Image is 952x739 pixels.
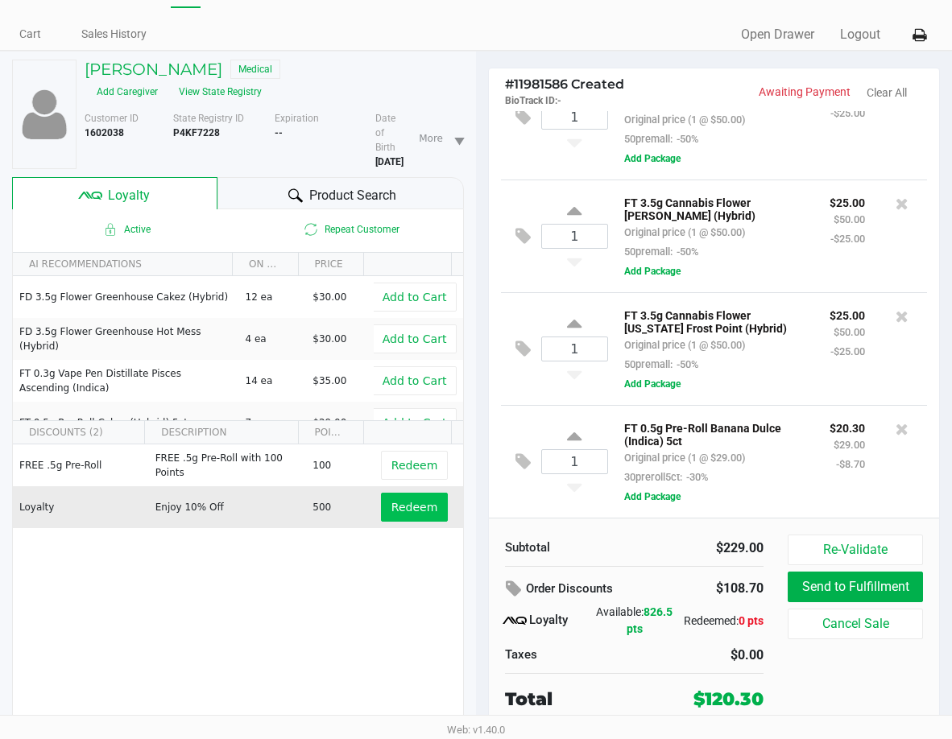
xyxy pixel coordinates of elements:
[372,324,457,353] button: Add to Cart
[13,220,238,239] span: Active
[383,416,447,429] span: Add to Cart
[238,220,464,239] span: Repeat Customer
[557,95,561,106] span: -
[13,253,463,420] div: Data table
[840,25,880,44] button: Logout
[309,186,396,205] span: Product Search
[298,253,364,276] th: PRICE
[372,408,457,437] button: Add to Cart
[372,283,457,312] button: Add to Cart
[391,459,437,472] span: Redeem
[647,646,764,665] div: $0.00
[238,402,306,444] td: 7 ea
[391,501,437,514] span: Redeem
[375,156,404,167] b: [DATE]
[86,79,168,105] button: Add Caregiver
[693,686,764,712] div: $120.30
[148,486,306,528] td: Enjoy 10% Off
[275,127,283,138] b: --
[313,417,346,428] span: $29.00
[238,276,306,318] td: 12 ea
[85,127,124,138] b: 1602038
[693,575,764,602] div: $108.70
[13,421,144,444] th: DISCOUNTS (2)
[624,489,681,504] button: Add Package
[419,131,443,146] span: More
[836,458,865,470] small: -$8.70
[381,451,448,480] button: Redeem
[275,113,319,124] span: Expiration
[305,486,373,528] td: 500
[108,186,150,205] span: Loyalty
[739,614,764,627] span: 0 pts
[313,333,346,345] span: $30.00
[682,471,708,483] span: -30%
[624,151,681,166] button: Add Package
[13,444,148,486] td: FREE .5g Pre-Roll
[624,418,805,448] p: FT 0.5g Pre-Roll Banana Dulce (Indica) 5ct
[13,486,148,528] td: Loyalty
[13,421,463,687] div: Data table
[412,118,470,159] li: More
[830,418,865,435] p: $20.30
[238,360,306,402] td: 14 ea
[13,253,232,276] th: AI RECOMMENDATIONS
[830,345,865,357] small: -$25.00
[447,724,505,736] span: Web: v1.40.0
[313,291,346,303] span: $30.00
[313,375,346,386] span: $35.00
[383,291,447,303] span: Add to Cart
[168,79,263,105] button: View State Registry
[624,133,698,145] small: 50premall:
[624,471,708,483] small: 30preroll5ct:
[232,253,298,276] th: ON HAND
[13,276,238,318] td: FD 3.5g Flower Greenhouse Cakez (Hybrid)
[788,535,923,565] button: Re-Validate
[505,611,591,630] div: Loyalty
[673,246,698,258] span: -50%
[624,192,805,222] p: FT 3.5g Cannabis Flower [PERSON_NAME] (Hybrid)
[505,686,661,712] div: Total
[383,374,447,387] span: Add to Cart
[741,25,814,44] button: Open Drawer
[13,360,238,402] td: FT 0.3g Vape Pen Distillate Pisces Ascending (Indica)
[230,60,280,79] span: Medical
[85,60,222,79] h5: [PERSON_NAME]
[13,402,238,444] td: FT 0.5g Pre-Roll Cakez (Hybrid) 5ct
[298,421,364,444] th: POINTS
[505,95,557,106] span: BioTrack ID:
[591,604,677,638] div: Available:
[301,220,321,239] inline-svg: Is repeat customer
[173,127,220,138] b: P4KF7228
[624,114,745,126] small: Original price (1 @ $50.00)
[505,76,624,92] span: 11981586 Created
[624,226,745,238] small: Original price (1 @ $50.00)
[834,439,865,451] small: $29.00
[624,358,698,370] small: 50premall:
[714,84,851,101] p: Awaiting Payment
[505,76,514,92] span: #
[624,377,681,391] button: Add Package
[505,539,623,557] div: Subtotal
[624,246,698,258] small: 50premall:
[830,192,865,209] p: $25.00
[830,107,865,119] small: -$25.00
[13,318,238,360] td: FD 3.5g Flower Greenhouse Hot Mess (Hybrid)
[375,113,395,153] span: Date of Birth
[624,339,745,351] small: Original price (1 @ $50.00)
[673,133,698,145] span: -50%
[505,575,669,604] div: Order Discounts
[647,539,764,558] div: $229.00
[627,605,673,635] span: 826.5 pts
[305,444,373,486] td: 100
[788,609,923,639] button: Cancel Sale
[677,613,764,630] div: Redeemed:
[101,220,120,239] inline-svg: Active loyalty member
[148,444,306,486] td: FREE .5g Pre-Roll with 100 Points
[624,264,681,279] button: Add Package
[19,24,41,44] a: Cart
[173,113,244,124] span: State Registry ID
[505,646,623,664] div: Taxes
[144,421,297,444] th: DESCRIPTION
[383,332,447,345] span: Add to Cart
